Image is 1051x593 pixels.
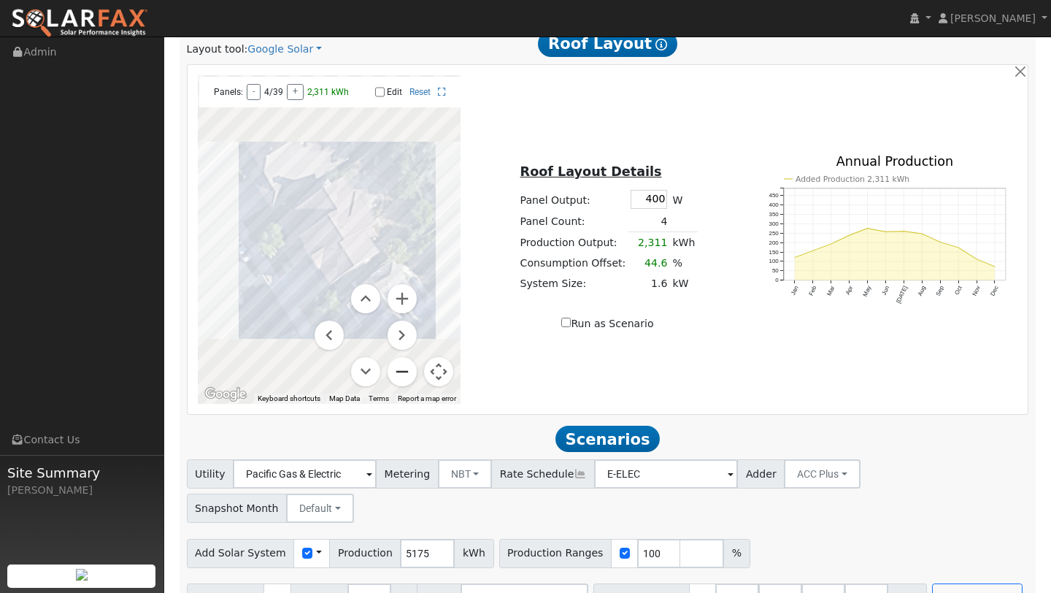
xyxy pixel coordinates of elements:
[214,87,243,97] span: Panels:
[793,256,796,259] circle: onclick=""
[561,316,653,332] label: Run as Scenario
[517,211,628,232] td: Panel Count:
[388,357,417,386] button: Zoom out
[438,459,493,489] button: NBT
[628,274,670,294] td: 1.6
[935,285,945,297] text: Sep
[808,285,818,297] text: Feb
[287,84,304,100] button: +
[233,459,377,489] input: Select a Utility
[11,8,148,39] img: SolarFax
[7,483,156,498] div: [PERSON_NAME]
[561,318,571,327] input: Run as Scenario
[796,175,909,184] text: Added Production 2,311 kWh
[954,285,964,296] text: Oct
[376,459,439,489] span: Metering
[594,459,738,489] input: Select a Rate Schedule
[670,274,698,294] td: kW
[939,241,942,243] circle: onclick=""
[247,84,261,100] button: -
[976,258,978,260] circle: onclick=""
[885,231,887,233] circle: onclick=""
[438,87,446,97] a: Full Screen
[388,321,417,350] button: Move right
[7,463,156,483] span: Site Summary
[881,285,891,296] text: Jun
[187,539,295,568] span: Add Solar System
[387,87,402,97] label: Edit
[737,459,785,489] span: Adder
[454,539,493,568] span: kWh
[187,459,234,489] span: Utility
[517,232,628,253] td: Production Output:
[848,234,850,237] circle: onclick=""
[896,285,909,305] text: [DATE]
[520,164,662,179] u: Roof Layout Details
[723,539,750,568] span: %
[826,285,836,297] text: Mar
[769,192,779,199] text: 450
[201,385,250,404] a: Open this area in Google Maps (opens a new window)
[769,249,779,256] text: 150
[398,394,456,402] a: Report a map error
[307,87,349,97] span: 2,311 kWh
[784,459,861,489] button: ACC Plus
[670,232,698,253] td: kWh
[844,285,855,296] text: Apr
[517,274,628,294] td: System Size:
[958,247,960,249] circle: onclick=""
[491,459,595,489] span: Rate Schedule
[201,385,250,404] img: Google
[769,221,779,227] text: 300
[670,188,698,211] td: W
[258,394,320,404] button: Keyboard shortcuts
[790,285,800,296] text: Jan
[369,394,389,402] a: Terms (opens in new tab)
[775,277,779,283] text: 0
[264,87,283,97] span: 4/39
[655,39,667,50] i: Show Help
[286,494,354,523] button: Default
[769,259,779,265] text: 100
[950,12,1036,24] span: [PERSON_NAME]
[351,284,380,313] button: Move up
[247,42,322,57] a: Google Solar
[772,268,779,275] text: 50
[628,253,670,273] td: 44.6
[76,569,88,581] img: retrieve
[329,539,401,568] span: Production
[628,211,670,232] td: 4
[517,188,628,211] td: Panel Output:
[769,211,779,218] text: 350
[499,539,612,568] span: Production Ranges
[187,494,288,523] span: Snapshot Month
[836,154,954,169] text: Annual Production
[517,253,628,273] td: Consumption Offset:
[409,87,431,97] a: Reset
[769,230,779,237] text: 250
[921,233,923,235] circle: onclick=""
[538,31,677,57] span: Roof Layout
[424,357,453,386] button: Map camera controls
[971,285,982,297] text: Nov
[187,43,248,55] span: Layout tool:
[830,243,832,245] circle: onclick=""
[628,232,670,253] td: 2,311
[388,284,417,313] button: Zoom in
[315,321,344,350] button: Move left
[670,253,698,273] td: %
[812,250,814,252] circle: onclick=""
[769,202,779,208] text: 400
[351,357,380,386] button: Move down
[769,240,779,246] text: 200
[903,230,905,232] circle: onclick=""
[990,285,1000,297] text: Dec
[994,266,996,268] circle: onclick=""
[862,285,873,298] text: May
[866,227,869,229] circle: onclick=""
[555,426,660,452] span: Scenarios
[917,285,927,297] text: Aug
[329,394,360,404] button: Map Data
